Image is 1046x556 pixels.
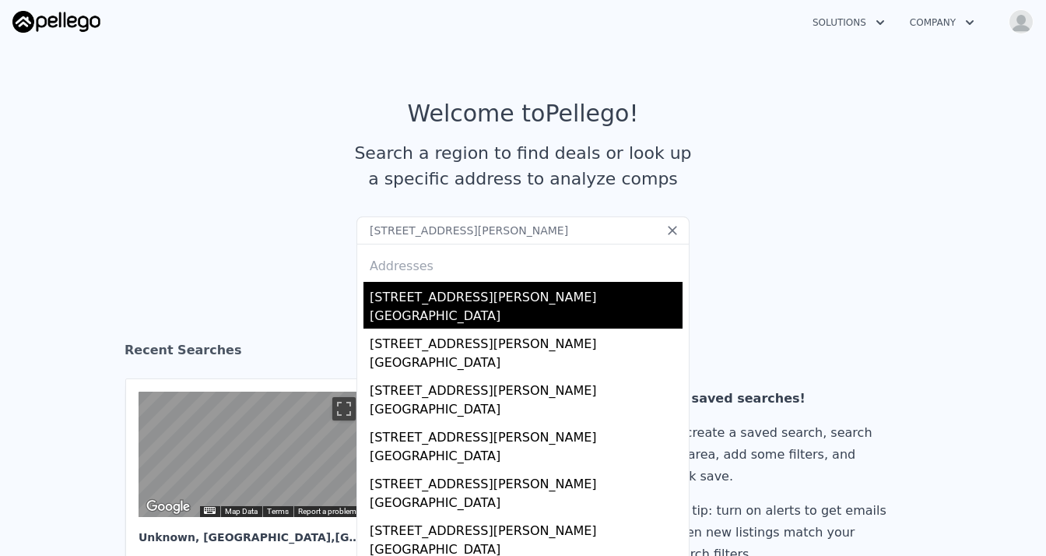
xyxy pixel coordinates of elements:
div: [STREET_ADDRESS][PERSON_NAME] [370,282,683,307]
div: [GEOGRAPHIC_DATA] [370,307,683,329]
div: Street View [139,392,361,517]
div: Search a region to find deals or look up a specific address to analyze comps [349,140,697,192]
div: Welcome to Pellego ! [408,100,639,128]
img: avatar [1009,9,1034,34]
div: Recent Searches [125,329,921,378]
div: [GEOGRAPHIC_DATA] [370,447,683,469]
button: Map Data [225,506,258,517]
div: Addresses [363,245,683,282]
div: [GEOGRAPHIC_DATA] [370,354,683,375]
button: Solutions [800,9,897,37]
div: [STREET_ADDRESS][PERSON_NAME] [370,516,683,540]
button: Company [897,9,987,37]
a: Open this area in Google Maps (opens a new window) [142,497,194,517]
span: , [GEOGRAPHIC_DATA] 77035 [331,531,504,544]
div: To create a saved search, search an area, add some filters, and click save. [669,422,893,487]
div: [STREET_ADDRESS][PERSON_NAME] [370,375,683,400]
input: Search an address or region... [356,216,690,245]
a: Report a problem [298,507,356,516]
a: Terms (opens in new tab) [267,507,289,516]
div: [GEOGRAPHIC_DATA] [370,494,683,516]
div: No saved searches! [669,388,893,410]
div: [STREET_ADDRESS][PERSON_NAME] [370,329,683,354]
div: Unknown , [GEOGRAPHIC_DATA] [139,517,361,545]
button: Toggle fullscreen view [332,397,356,421]
div: [STREET_ADDRESS][PERSON_NAME] [370,469,683,494]
div: [GEOGRAPHIC_DATA] [370,400,683,422]
div: [STREET_ADDRESS][PERSON_NAME] [370,422,683,447]
button: Keyboard shortcuts [204,507,215,514]
img: Pellego [12,11,100,33]
div: Map [139,392,361,517]
img: Google [142,497,194,517]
